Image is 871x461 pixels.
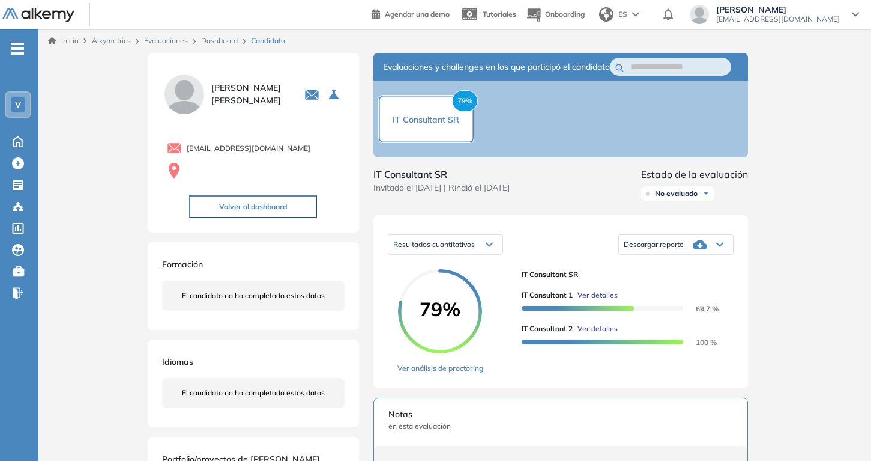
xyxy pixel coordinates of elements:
a: Inicio [48,35,79,46]
button: Volver al dashboard [189,195,317,218]
span: 79% [398,299,482,319]
span: IT Consultant 1 [522,290,573,301]
span: Candidato [251,35,285,46]
a: Dashboard [201,36,238,45]
span: 69.7 % [681,304,719,313]
span: Tutoriales [483,10,516,19]
span: [PERSON_NAME] [PERSON_NAME] [211,82,290,107]
span: Resultados cuantitativos [393,240,475,249]
a: Evaluaciones [144,36,188,45]
button: Onboarding [526,2,585,28]
span: IT Consultant 2 [522,323,573,334]
i: - [11,47,24,50]
span: Notas [388,408,733,421]
span: Idiomas [162,356,193,367]
span: Formación [162,259,203,270]
span: Alkymetrics [92,36,131,45]
span: [EMAIL_ADDRESS][DOMAIN_NAME] [716,14,840,24]
img: PROFILE_MENU_LOGO_USER [162,72,206,117]
span: El candidato no ha completado estos datos [182,388,325,398]
span: Estado de la evaluación [641,167,748,182]
span: IT Consultant SR [522,269,724,280]
span: ES [618,9,627,20]
span: Descargar reporte [624,240,684,249]
span: IT Consultant SR [393,114,459,125]
a: Ver análisis de proctoring [397,363,483,374]
span: Invitado el [DATE] | Rindió el [DATE] [373,182,510,194]
span: Onboarding [545,10,585,19]
img: arrow [632,12,639,17]
span: [EMAIL_ADDRESS][DOMAIN_NAME] [187,143,310,154]
span: Ver detalles [577,323,618,334]
span: El candidato no ha completado estos datos [182,290,325,301]
span: 100 % [681,338,717,347]
span: No evaluado [655,189,698,198]
button: Ver detalles [573,290,618,301]
span: Agendar una demo [385,10,450,19]
a: Agendar una demo [372,6,450,20]
span: V [15,100,21,109]
span: 79% [452,90,478,112]
img: world [599,7,613,22]
span: Ver detalles [577,290,618,301]
img: Ícono de flecha [702,190,710,197]
span: en esta evaluación [388,421,733,432]
span: [PERSON_NAME] [716,5,840,14]
button: Ver detalles [573,323,618,334]
img: Logo [2,8,74,23]
span: IT Consultant SR [373,167,510,182]
span: Evaluaciones y challenges en los que participó el candidato [383,61,610,73]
